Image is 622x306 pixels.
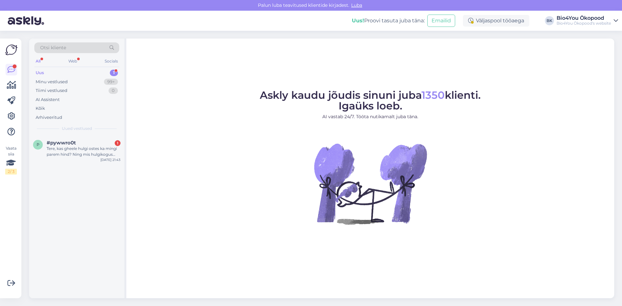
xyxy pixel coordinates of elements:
[34,57,42,65] div: All
[67,57,78,65] div: Web
[40,44,66,51] span: Otsi kliente
[312,125,429,242] img: No Chat active
[109,87,118,94] div: 0
[545,16,554,25] div: BK
[557,16,618,26] a: Bio4You ÖkopoodBio4You Ökopood's website
[37,142,40,147] span: p
[5,145,17,175] div: Vaata siia
[352,17,425,25] div: Proovi tasuta juba täna:
[36,96,60,103] div: AI Assistent
[421,89,445,101] span: 1350
[36,70,44,76] div: Uus
[104,79,118,85] div: 99+
[36,105,45,112] div: Kõik
[260,89,481,112] span: Askly kaudu jõudis sinuni juba klienti. Igaüks loeb.
[427,15,455,27] button: Emailid
[352,17,364,24] b: Uus!
[463,15,529,27] div: Väljaspool tööaega
[103,57,119,65] div: Socials
[36,114,62,121] div: Arhiveeritud
[349,2,364,8] span: Luba
[5,169,17,175] div: 2 / 3
[62,126,92,131] span: Uued vestlused
[100,157,121,162] div: [DATE] 21:43
[557,16,611,21] div: Bio4You Ökopood
[260,113,481,120] p: AI vastab 24/7. Tööta nutikamalt juba täna.
[5,44,17,56] img: Askly Logo
[36,87,67,94] div: Tiimi vestlused
[47,140,76,146] span: #pywwro0t
[110,70,118,76] div: 1
[557,21,611,26] div: Bio4You Ökopood's website
[115,140,121,146] div: 1
[36,79,68,85] div: Minu vestlused
[47,146,121,157] div: Tere, kas gheele hulgi ostes ka mingi parem hind? Ning mis hulgikogus on?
